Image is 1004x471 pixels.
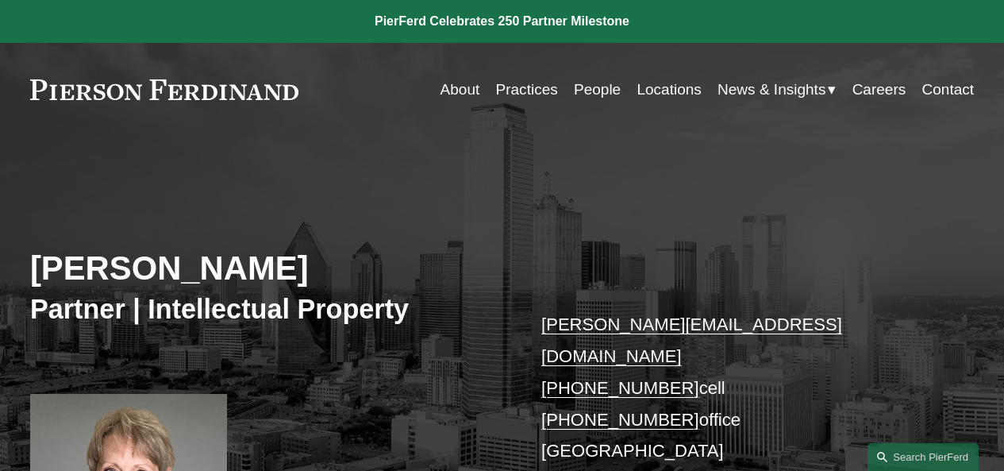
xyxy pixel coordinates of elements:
[637,75,701,105] a: Locations
[30,249,502,289] h2: [PERSON_NAME]
[574,75,621,105] a: People
[922,75,975,105] a: Contact
[541,315,842,366] a: [PERSON_NAME][EMAIL_ADDRESS][DOMAIN_NAME]
[717,75,836,105] a: folder dropdown
[867,443,979,471] a: Search this site
[717,76,825,103] span: News & Insights
[852,75,906,105] a: Careers
[541,410,699,430] a: [PHONE_NUMBER]
[496,75,558,105] a: Practices
[30,292,502,326] h3: Partner | Intellectual Property
[541,378,699,398] a: [PHONE_NUMBER]
[440,75,480,105] a: About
